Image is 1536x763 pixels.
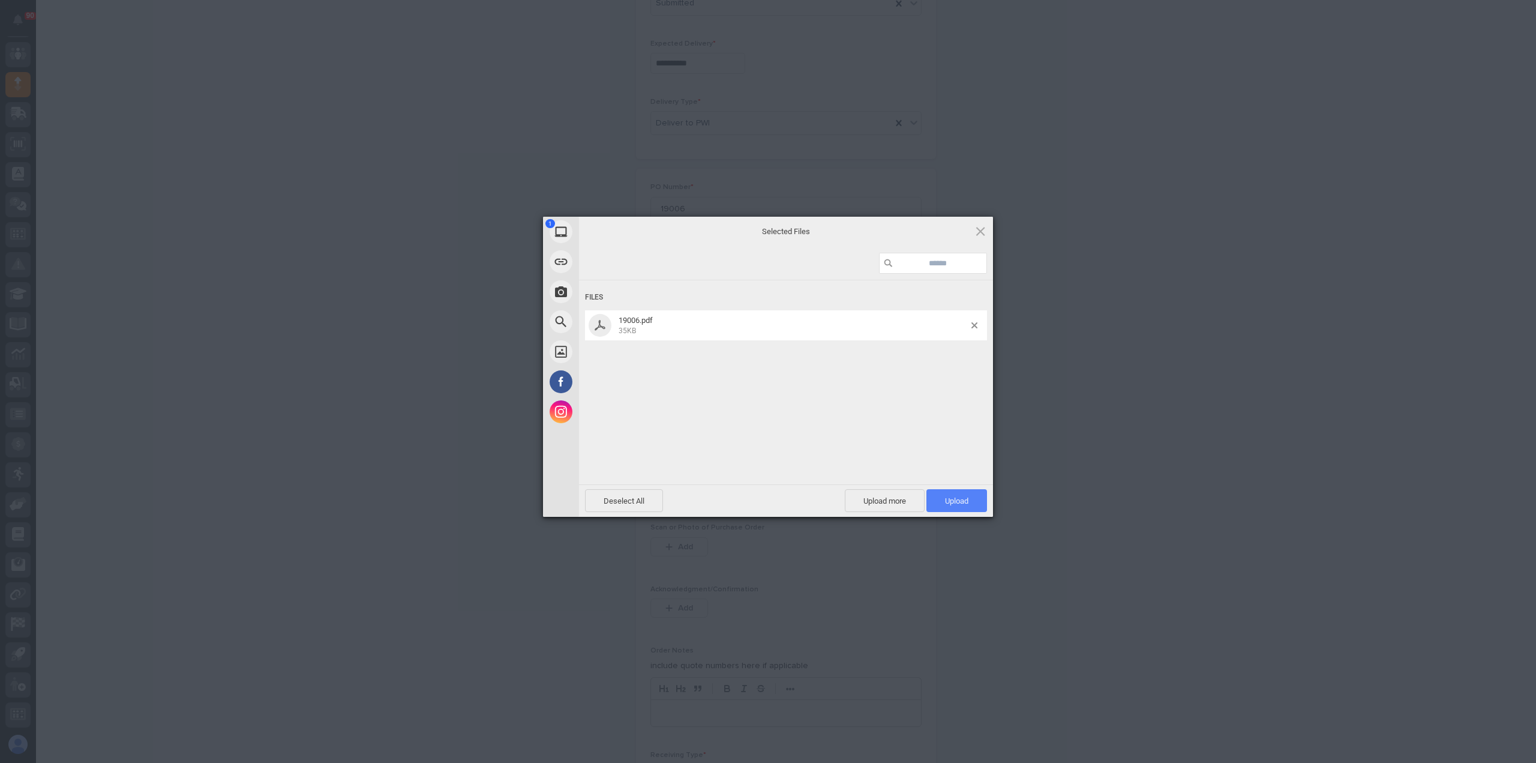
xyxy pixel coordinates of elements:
div: Instagram [543,397,687,427]
div: Web Search [543,307,687,337]
span: Upload [945,496,968,505]
span: Click here or hit ESC to close picker [974,225,987,238]
span: Deselect All [585,489,663,512]
div: Link (URL) [543,247,687,277]
div: Unsplash [543,337,687,367]
div: Files [585,286,987,309]
div: Facebook [543,367,687,397]
span: 1 [545,219,555,228]
span: Upload more [845,489,925,512]
span: Selected Files [666,226,906,237]
span: 35KB [619,327,636,335]
span: Upload [926,489,987,512]
div: Take Photo [543,277,687,307]
span: 19006.pdf [615,316,971,336]
span: 19006.pdf [619,316,653,325]
div: My Device [543,217,687,247]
